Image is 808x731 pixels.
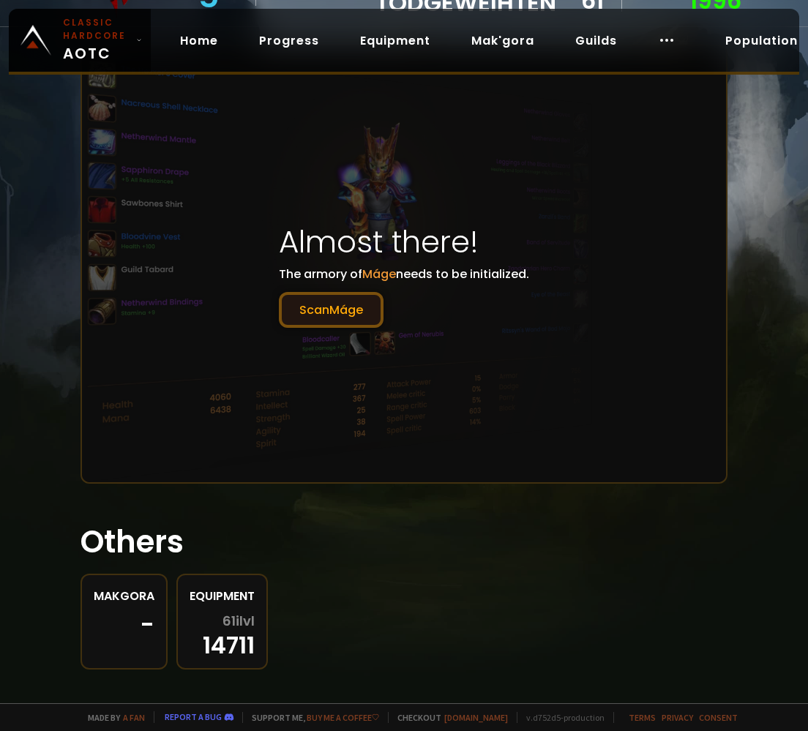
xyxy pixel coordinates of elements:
[662,712,693,723] a: Privacy
[279,219,529,265] h1: Almost there!
[123,712,145,723] a: a fan
[279,292,384,328] button: ScanMáge
[279,265,529,328] p: The armory of needs to be initialized.
[362,266,396,282] span: Máge
[242,712,379,723] span: Support me,
[247,26,331,56] a: Progress
[63,16,130,64] span: AOTC
[190,614,255,656] div: 14711
[388,712,508,723] span: Checkout
[9,9,151,72] a: Classic HardcoreAOTC
[63,16,130,42] small: Classic Hardcore
[564,26,629,56] a: Guilds
[699,712,738,723] a: Consent
[176,574,268,670] a: Equipment61ilvl14711
[629,712,656,723] a: Terms
[307,712,379,723] a: Buy me a coffee
[222,614,255,629] span: 61 ilvl
[168,26,230,56] a: Home
[460,26,546,56] a: Mak'gora
[81,574,168,670] a: Makgora-
[165,711,222,722] a: Report a bug
[94,587,154,605] div: Makgora
[190,587,255,605] div: Equipment
[348,26,442,56] a: Equipment
[79,712,145,723] span: Made by
[81,519,727,565] h1: Others
[444,712,508,723] a: [DOMAIN_NAME]
[517,712,605,723] span: v. d752d5 - production
[94,614,154,636] div: -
